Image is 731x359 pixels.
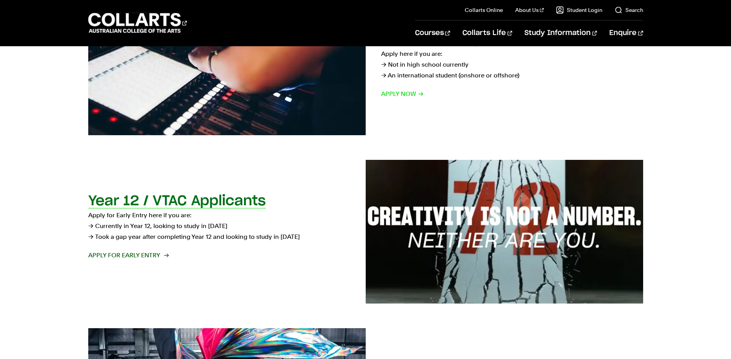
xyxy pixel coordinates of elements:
a: Student Login [556,6,602,14]
p: Apply here if you are: → Not in high school currently → An international student (onshore or offs... [381,49,643,81]
h2: Direct Applicants (Domestic & International) [381,19,595,47]
a: Courses [415,20,450,46]
a: Collarts Life [462,20,512,46]
p: Apply for Early Entry here if you are: → Currently in Year 12, looking to study in [DATE] → Took ... [88,210,350,242]
a: Study Information [524,20,597,46]
h2: Year 12 / VTAC Applicants [88,194,266,208]
a: Search [615,6,643,14]
a: Year 12 / VTAC Applicants Apply for Early Entry here if you are:→ Currently in Year 12, looking t... [88,160,643,304]
span: Apply for Early Entry [88,250,168,261]
a: Collarts Online [465,6,503,14]
span: Apply now [381,89,424,99]
div: Go to homepage [88,12,187,34]
a: About Us [515,6,544,14]
a: Enquire [609,20,643,46]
